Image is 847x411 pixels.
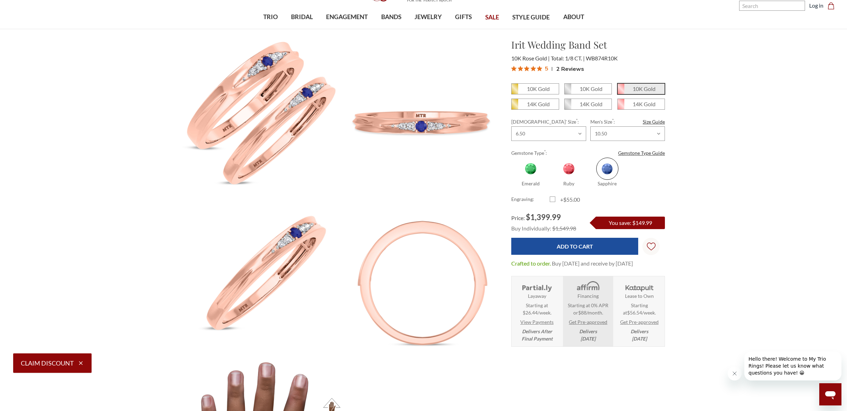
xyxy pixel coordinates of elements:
[618,99,665,109] span: 14K Rose Gold
[550,195,588,204] label: +$55.00
[425,28,432,29] button: submenu toggle
[623,280,656,292] img: Katapult
[558,158,580,180] span: Ruby
[522,328,553,342] em: Delivers After Final Payment
[520,158,542,180] span: Emerald
[512,276,562,346] li: Layaway
[578,310,587,316] span: $88
[479,6,506,29] a: SALE
[551,55,585,61] span: Total: 1/8 CT.
[527,85,550,92] em: 10K Gold
[511,238,638,255] input: Add to Cart
[739,1,805,11] input: Search and use arrows or TAB to navigate results
[512,13,550,22] span: STYLE GUIDE
[523,302,551,316] span: Starting at $26.44/week.
[627,310,655,316] span: $56.54/week
[342,197,500,356] img: Photo of Irit 1/8 CT. T.W. Sapphire and Diamond Matching Wedding Band Set 10K Rose Gold [BT874RL]
[263,12,278,22] span: TRIO
[569,318,607,326] a: Get Pre-approved
[511,195,550,204] label: Engraving:
[570,28,577,29] button: submenu toggle
[506,6,556,29] a: STYLE GUIDE
[511,259,551,268] dt: Crafted to order.
[579,328,597,342] em: Delivers
[552,225,576,232] span: $1,549.98
[284,6,319,28] a: BRIDAL
[460,28,467,29] button: submenu toggle
[556,6,590,28] a: ABOUT
[598,181,617,186] span: Sapphire
[609,219,652,226] span: You save: $149.99
[520,318,554,326] a: View Payments
[455,12,472,22] span: GIFTS
[625,292,654,300] strong: Lease to Own
[580,85,602,92] em: 10K Gold
[521,280,553,292] img: Layaway
[620,318,659,326] a: Get Pre-approved
[631,328,648,342] em: Delivers
[572,280,604,292] img: Affirm
[643,118,665,125] a: Size Guide
[614,276,665,346] li: Katapult
[616,302,662,316] span: Starting at .
[448,6,478,28] a: GIFTS
[586,55,618,61] span: WB874R10K
[565,84,611,94] span: 10K White Gold
[522,181,540,186] span: Emerald
[647,220,656,272] svg: Wish Lists
[408,6,448,28] a: JEWELRY
[267,28,274,29] button: submenu toggle
[565,99,611,109] span: 14K White Gold
[414,12,442,22] span: JEWELRY
[342,38,500,196] img: Photo of Irit 1/8 CT. T.W. Sapphire and Diamond Matching Wedding Band Set 10K Rose Gold [BT874RL]
[381,12,401,22] span: BANDS
[744,351,841,380] iframe: Message from company
[512,84,558,94] span: 10K Yellow Gold
[511,225,551,232] span: Buy Individually:
[374,6,408,28] a: BANDS
[642,238,660,255] a: Wish Lists
[512,99,558,109] span: 14K Yellow Gold
[326,12,368,22] span: ENGAGEMENT
[596,158,618,180] span: Sapphire
[828,1,839,10] a: Cart with 0 items
[13,353,92,373] button: Claim Discount
[809,1,823,10] a: Log in
[618,84,665,94] span: 10K Rose Gold
[291,12,313,22] span: BRIDAL
[511,149,665,157] label: Gemstone Type :
[298,28,305,29] button: submenu toggle
[590,118,665,125] label: Men's Size :
[526,212,561,222] span: $1,399.99
[545,64,548,73] span: 5
[819,383,841,405] iframe: Button to launch messaging window
[511,215,525,221] span: Price:
[485,13,499,22] span: SALE
[256,6,284,28] a: TRIO
[563,276,613,346] li: Affirm
[633,85,656,92] em: 10K Gold
[182,38,341,196] img: Photo of Irit 1/8 CT. T.W. Sapphire and Diamond Matching Wedding Band Set 10K Rose Gold [WB874R]
[182,197,341,356] img: Photo of Irit 1/8 CT. T.W. Sapphire and Diamond Matching Wedding Band Set 10K Rose Gold [BT874RL]
[633,101,656,107] em: 14K Gold
[581,336,596,342] span: [DATE]
[563,181,574,186] span: Ruby
[632,336,647,342] span: [DATE]
[552,259,633,268] dd: Buy [DATE] and receive by [DATE]
[528,292,546,300] strong: Layaway
[343,28,350,29] button: submenu toggle
[828,2,835,9] svg: cart.cart_preview
[511,37,665,52] h1: Irit Wedding Band Set
[556,64,584,74] span: 2 Reviews
[511,55,550,61] span: 10K Rose Gold
[565,302,611,316] span: Starting at 0% APR or /month.
[388,28,395,29] button: submenu toggle
[577,292,599,300] strong: Financing
[511,64,584,74] button: Rated 5 out of 5 stars from 2 reviews. Jump to reviews.
[527,101,550,107] em: 14K Gold
[618,149,665,157] a: Gemstone Type Guide
[563,12,584,22] span: ABOUT
[511,118,586,125] label: [DEMOGRAPHIC_DATA]' Size :
[580,101,602,107] em: 14K Gold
